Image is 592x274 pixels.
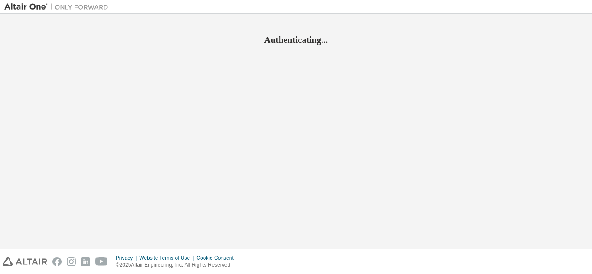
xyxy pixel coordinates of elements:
img: instagram.svg [67,257,76,266]
img: altair_logo.svg [3,257,47,266]
img: linkedin.svg [81,257,90,266]
div: Cookie Consent [196,255,238,261]
img: facebook.svg [52,257,62,266]
h2: Authenticating... [4,34,588,45]
p: © 2025 Altair Engineering, Inc. All Rights Reserved. [116,261,239,269]
img: Altair One [4,3,113,11]
img: youtube.svg [95,257,108,266]
div: Website Terms of Use [139,255,196,261]
div: Privacy [116,255,139,261]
